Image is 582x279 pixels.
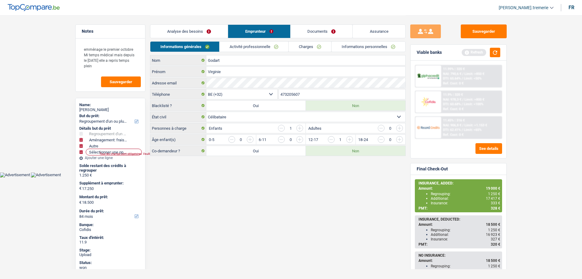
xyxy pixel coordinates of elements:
div: Cofidis [79,227,141,232]
span: 327 € [491,237,500,241]
div: Additional: [431,269,500,273]
div: Solde restant des crédits à regrouper [79,163,141,173]
span: 18 500 € [486,259,500,263]
label: Co-demandeur ? [150,146,206,156]
div: Stage: [79,248,141,253]
div: 0 [388,126,393,130]
div: [PERSON_NAME] [79,107,141,112]
div: Insurance: [431,237,500,241]
div: Ref. Cost: 0 € [443,107,464,111]
div: Name: [79,102,141,107]
div: Amount: [419,259,500,263]
div: fr [569,5,574,10]
span: / [462,128,463,132]
div: Additional: [431,232,500,237]
span: Limit: >850 € [464,72,484,76]
label: Personnes à charge [150,123,206,133]
span: 17 417 € [486,196,500,201]
span: Limit: <65% [464,128,482,132]
div: Viable banks [417,50,442,55]
div: Ajouter une ligne [79,156,141,160]
div: INSURANCE, DEDUCTED: [419,217,500,221]
div: Banque: [79,222,141,227]
a: Informations personnelles [332,42,405,52]
label: Durée du prêt: [79,209,140,214]
div: 1 [288,126,293,130]
span: / [462,102,463,106]
div: Regrouping: [431,192,500,196]
label: Enfants [209,126,222,130]
div: 0 [238,138,244,142]
a: Activité professionnelle [220,42,288,52]
button: See details [475,143,502,154]
span: / [462,123,464,127]
div: Insurance: [431,201,500,205]
div: Refresh [462,49,486,56]
div: 11.99% | 320 € [443,67,465,71]
span: 17 250 € [486,269,500,273]
input: 401020304 [279,89,405,99]
div: PMT: [419,242,500,247]
a: Analyse des besoins [150,25,228,38]
label: 0-5 [209,138,214,142]
div: Regrouping: [431,264,500,268]
span: [PERSON_NAME].tremerie [499,5,548,10]
span: € [79,200,81,205]
span: 328 € [491,206,500,210]
label: Montant du prêt: [79,195,140,199]
span: 16 923 € [486,232,500,237]
a: Documents [291,25,353,38]
label: Oui [206,101,306,110]
div: won [79,265,141,270]
div: Taux d'intérêt: [79,235,141,240]
label: Adultes [308,126,321,130]
div: PMT: [419,206,500,210]
div: Ref. Cost: 0 € [443,133,464,137]
span: Limit: >1.153 € [464,123,487,127]
div: Regrouping: [431,228,500,232]
span: € [79,186,81,191]
a: Assurance [353,25,405,38]
span: / [462,76,463,80]
div: 11.45% | 316 € [443,118,465,122]
label: But du prêt: [79,113,140,118]
a: Charges [289,42,331,52]
label: Non [306,101,405,110]
div: Additional: [431,196,500,201]
span: 333 € [491,201,500,205]
span: Limit: <100% [464,102,483,106]
span: NAI: 790,6 € [443,72,461,76]
span: 1 250 € [488,264,500,268]
span: DTI: 62.41% [443,128,461,132]
div: NO INSURANCE: [419,253,500,258]
div: 11.9 [79,240,141,245]
span: DTI: 65.64% [443,76,461,80]
img: AlphaCredit [417,73,440,80]
div: Amount: [419,222,500,227]
img: Cofidis [417,96,440,107]
span: Limit: <50% [464,76,482,80]
button: Sauvegarder [461,24,507,38]
div: Amount: [419,186,500,191]
img: Record Credits [417,122,440,133]
div: Détails but du prêt [79,126,141,131]
div: Upload [79,252,141,257]
label: Téléphone [150,89,206,99]
span: NAI: 978,3 € [443,98,461,102]
span: 1 250 € [488,228,500,232]
label: Âge enfant(s) [150,135,206,144]
label: État civil [150,112,206,122]
div: Tous les champs sont obligatoires. Veuillez fournir une réponse plus longue [100,153,137,155]
img: Advertisement [31,173,61,177]
span: 1 250 € [488,192,500,196]
label: Nom [150,55,206,65]
a: Emprunteur [228,25,290,38]
span: Limit: >800 € [464,98,484,102]
span: 320 € [491,242,500,247]
div: 11.9% | 320 € [443,93,463,97]
button: Sauvegarder [101,76,141,87]
div: INSURANCE, ADDED: [419,181,500,185]
span: NAI: 906,8 € [443,123,461,127]
label: Prénom [150,67,206,76]
div: 1.250 € [79,173,141,178]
